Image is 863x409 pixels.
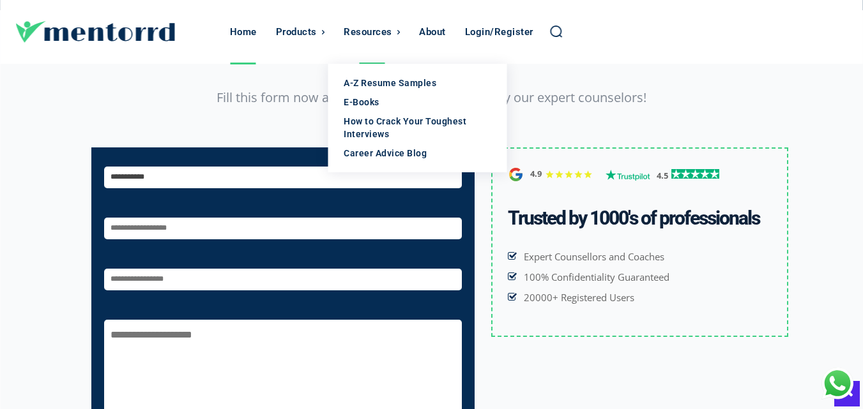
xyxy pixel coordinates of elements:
a: Career Advice Blog [328,144,507,163]
span: 100% Confidentiality Guaranteed [524,271,669,283]
p: 4.5 [657,172,668,180]
span: Expert Counsellors and Coaches [524,250,664,263]
div: Chat with Us [821,368,853,399]
div: How to Crack Your Toughest Interviews [344,115,491,140]
h4: Trusted by 1000's of professionals [508,207,760,228]
a: A-Z Resume Samples [328,73,507,93]
a: Search [549,24,563,38]
a: Logo [15,21,224,43]
div: Career Advice Blog [344,147,491,160]
p: 4.9 [530,170,542,178]
div: A-Z Resume Samples [344,77,491,89]
p: Fill this form now and get a FREE 15 min review by our expert counselors! [210,86,653,109]
div: E-Books [344,96,491,108]
a: How to Crack Your Toughest Interviews [328,112,507,144]
span: 20000+ Registered Users [524,291,634,304]
a: E-Books [328,93,507,112]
